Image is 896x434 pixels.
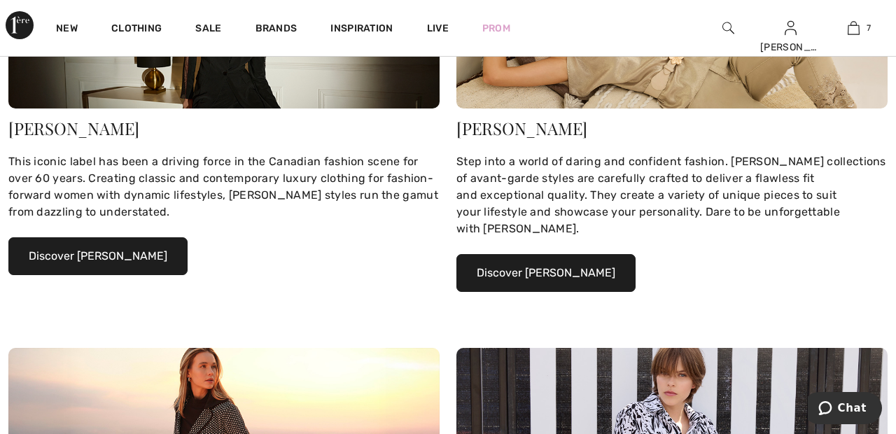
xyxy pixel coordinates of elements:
[822,20,884,36] a: 7
[8,120,440,136] div: [PERSON_NAME]
[785,20,797,36] img: My Info
[456,254,636,292] button: Discover [PERSON_NAME]
[195,22,221,37] a: Sale
[867,22,871,34] span: 7
[111,22,162,37] a: Clothing
[330,22,393,37] span: Inspiration
[427,21,449,36] a: Live
[760,40,822,55] div: [PERSON_NAME]
[785,21,797,34] a: Sign In
[255,22,297,37] a: Brands
[808,392,882,427] iframe: Opens a widget where you can chat to one of our agents
[848,20,860,36] img: My Bag
[56,22,78,37] a: New
[456,120,888,136] div: [PERSON_NAME]
[722,20,734,36] img: search the website
[8,153,440,220] div: This iconic label has been a driving force in the Canadian fashion scene for over 60 years. Creat...
[6,11,34,39] img: 1ère Avenue
[456,153,888,237] div: Step into a world of daring and confident fashion. [PERSON_NAME] collections of avant-garde style...
[482,21,510,36] a: Prom
[8,237,188,275] button: Discover [PERSON_NAME]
